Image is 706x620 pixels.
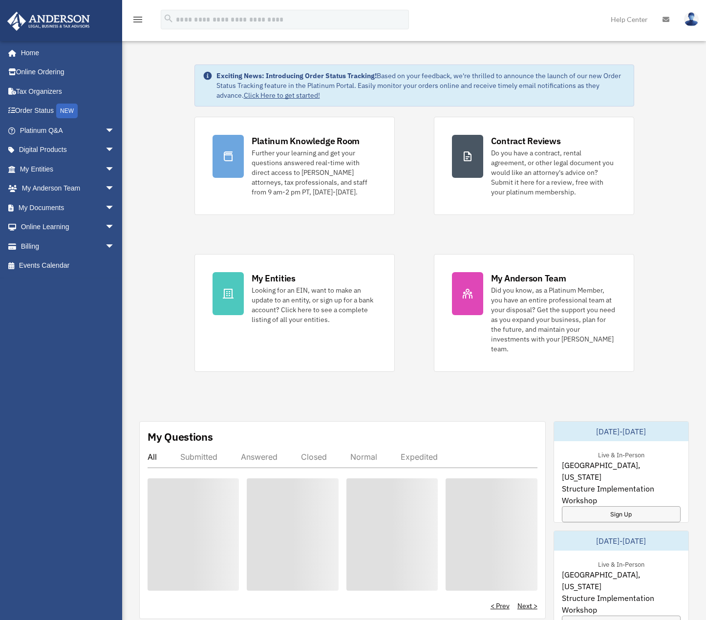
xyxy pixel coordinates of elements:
a: My Entitiesarrow_drop_down [7,159,129,179]
a: Platinum Knowledge Room Further your learning and get your questions answered real-time with dire... [194,117,395,215]
span: Structure Implementation Workshop [562,483,681,506]
span: arrow_drop_down [105,236,125,257]
a: Tax Organizers [7,82,129,101]
i: menu [132,14,144,25]
i: search [163,13,174,24]
div: Looking for an EIN, want to make an update to an entity, or sign up for a bank account? Click her... [252,285,377,324]
a: My Documentsarrow_drop_down [7,198,129,217]
a: Order StatusNEW [7,101,129,121]
span: arrow_drop_down [105,140,125,160]
a: Sign Up [562,506,681,522]
span: arrow_drop_down [105,159,125,179]
div: Did you know, as a Platinum Member, you have an entire professional team at your disposal? Get th... [491,285,616,354]
a: Digital Productsarrow_drop_down [7,140,129,160]
a: Online Ordering [7,63,129,82]
a: My Entities Looking for an EIN, want to make an update to an entity, or sign up for a bank accoun... [194,254,395,372]
span: arrow_drop_down [105,121,125,141]
span: Structure Implementation Workshop [562,592,681,616]
a: My Anderson Teamarrow_drop_down [7,179,129,198]
div: Based on your feedback, we're thrilled to announce the launch of our new Order Status Tracking fe... [216,71,626,100]
div: All [148,452,157,462]
span: arrow_drop_down [105,217,125,237]
a: Online Learningarrow_drop_down [7,217,129,237]
a: Contract Reviews Do you have a contract, rental agreement, or other legal document you would like... [434,117,634,215]
div: [DATE]-[DATE] [554,422,688,441]
div: Closed [301,452,327,462]
div: Submitted [180,452,217,462]
a: menu [132,17,144,25]
strong: Exciting News: Introducing Order Status Tracking! [216,71,377,80]
span: [GEOGRAPHIC_DATA], [US_STATE] [562,459,681,483]
div: [DATE]-[DATE] [554,531,688,551]
div: Platinum Knowledge Room [252,135,360,147]
div: Contract Reviews [491,135,561,147]
a: Platinum Q&Aarrow_drop_down [7,121,129,140]
span: [GEOGRAPHIC_DATA], [US_STATE] [562,569,681,592]
div: Answered [241,452,278,462]
div: My Entities [252,272,296,284]
a: Click Here to get started! [244,91,320,100]
div: NEW [56,104,78,118]
a: < Prev [491,601,510,611]
a: My Anderson Team Did you know, as a Platinum Member, you have an entire professional team at your... [434,254,634,372]
a: Next > [517,601,537,611]
img: Anderson Advisors Platinum Portal [4,12,93,31]
div: Further your learning and get your questions answered real-time with direct access to [PERSON_NAM... [252,148,377,197]
span: arrow_drop_down [105,179,125,199]
img: User Pic [684,12,699,26]
a: Billingarrow_drop_down [7,236,129,256]
a: Home [7,43,125,63]
div: My Anderson Team [491,272,566,284]
div: Do you have a contract, rental agreement, or other legal document you would like an attorney's ad... [491,148,616,197]
div: Live & In-Person [590,449,652,459]
a: Events Calendar [7,256,129,276]
div: Normal [350,452,377,462]
div: Live & In-Person [590,558,652,569]
span: arrow_drop_down [105,198,125,218]
div: Expedited [401,452,438,462]
div: My Questions [148,429,213,444]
